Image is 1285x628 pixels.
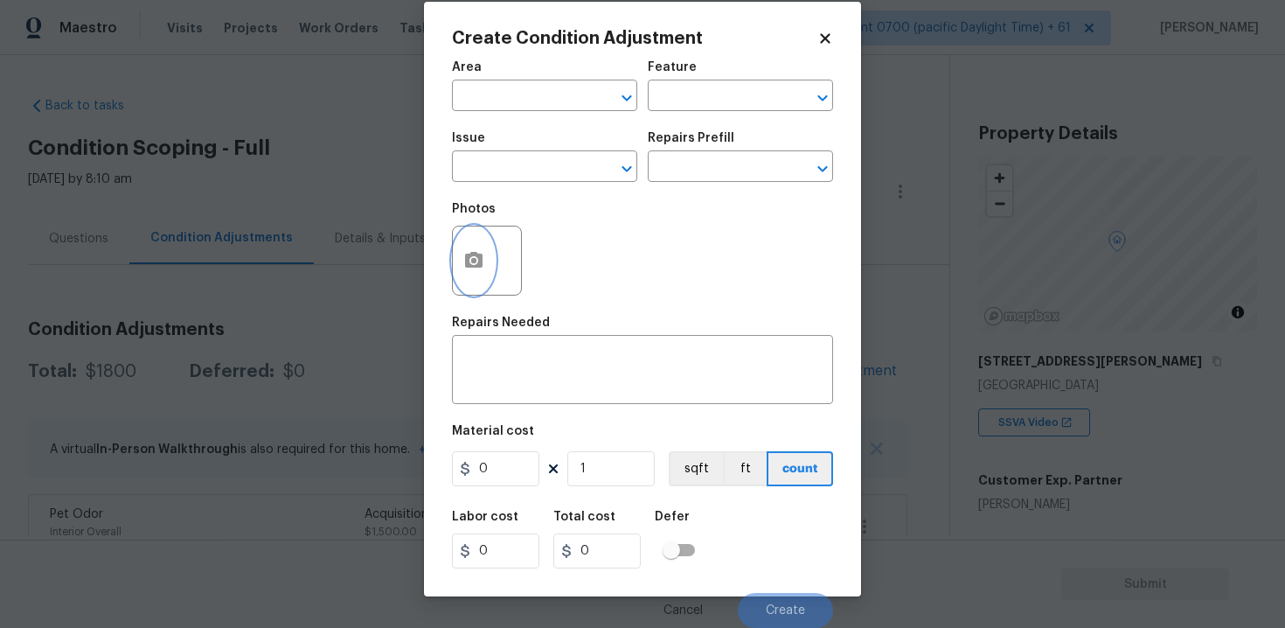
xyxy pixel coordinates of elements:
h5: Area [452,61,482,73]
h5: Defer [655,511,690,523]
button: ft [723,451,767,486]
button: Create [738,593,833,628]
button: sqft [669,451,723,486]
h5: Repairs Prefill [648,132,734,144]
h2: Create Condition Adjustment [452,30,817,47]
button: Open [615,157,639,181]
h5: Repairs Needed [452,317,550,329]
button: Open [810,157,835,181]
span: Create [766,604,805,618]
button: Open [810,86,835,110]
button: Open [615,86,639,110]
button: Cancel [636,593,731,628]
h5: Feature [648,61,697,73]
h5: Issue [452,132,485,144]
h5: Photos [452,203,496,215]
button: count [767,451,833,486]
h5: Material cost [452,425,534,437]
h5: Total cost [553,511,615,523]
h5: Labor cost [452,511,518,523]
span: Cancel [663,604,703,618]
